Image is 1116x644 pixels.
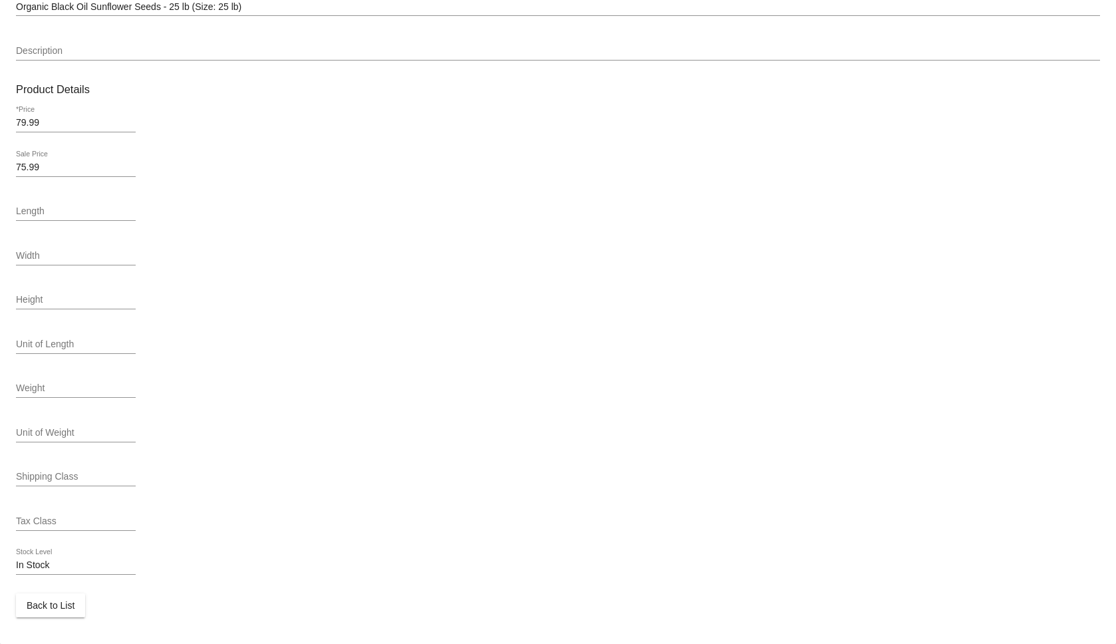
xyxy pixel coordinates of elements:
input: Unit of Length [16,339,136,350]
h3: Product Details [16,83,1100,96]
input: Unit of Weight [16,428,136,438]
input: Width [16,251,136,261]
input: *Title [16,2,1100,13]
input: Shipping Class [16,472,136,482]
input: Sale Price [16,162,136,173]
input: Height [16,295,136,305]
input: Stock Level [16,560,136,571]
input: Weight [16,383,136,394]
input: Length [16,206,136,217]
button: Back to List [16,593,85,617]
input: Tax Class [16,516,136,527]
span: Back to List [27,600,74,611]
input: *Price [16,118,136,128]
input: Description [16,46,1100,57]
